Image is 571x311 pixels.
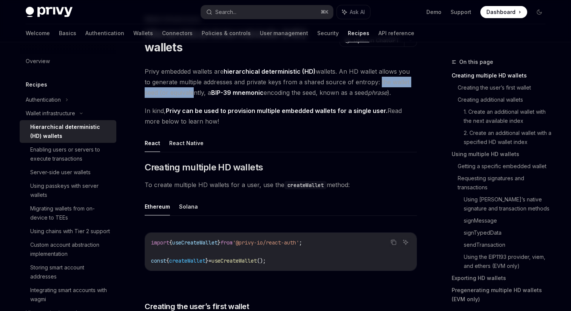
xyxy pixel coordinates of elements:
[426,8,441,16] a: Demo
[30,286,112,304] div: Integrating smart accounts with wagmi
[480,6,527,18] a: Dashboard
[464,127,551,148] a: 2. Create an additional wallet with a specified HD wallet index
[26,57,50,66] div: Overview
[459,57,493,67] span: On this page
[458,82,551,94] a: Creating the user’s first wallet
[20,224,116,238] a: Using chains with Tier 2 support
[201,5,333,19] button: Search...⌘K
[169,257,205,264] span: createWallet
[202,24,251,42] a: Policies & controls
[458,94,551,106] a: Creating additional wallets
[20,238,116,261] a: Custom account abstraction implementation
[162,24,193,42] a: Connectors
[59,24,76,42] a: Basics
[464,106,551,127] a: 1. Create an additional wallet with the next available index
[166,107,387,114] strong: Privy can be used to provision multiple embedded wallets for a single user.
[145,105,417,127] span: In kind, Read more below to learn how!
[257,257,266,264] span: ();
[378,24,414,42] a: API reference
[20,54,116,68] a: Overview
[464,193,551,215] a: Using [PERSON_NAME]’s native signature and transaction methods
[30,168,91,177] div: Server-side user wallets
[30,122,112,141] div: Hierarchical deterministic (HD) wallets
[85,24,124,42] a: Authentication
[133,24,153,42] a: Wallets
[172,239,218,246] span: useCreateWallet
[350,8,365,16] span: Ask AI
[208,257,211,264] span: =
[20,261,116,283] a: Storing smart account addresses
[179,198,198,215] button: Solana
[26,7,73,17] img: dark logo
[218,239,221,246] span: }
[533,6,545,18] button: Toggle dark mode
[317,24,339,42] a: Security
[30,204,112,222] div: Migrating wallets from on-device to TEEs
[233,239,299,246] span: '@privy-io/react-auth'
[215,8,236,17] div: Search...
[458,172,551,193] a: Requesting signatures and transactions
[20,120,116,143] a: Hierarchical deterministic (HD) wallets
[451,8,471,16] a: Support
[368,89,387,96] em: phrase
[151,257,166,264] span: const
[30,145,112,163] div: Enabling users or servers to execute transactions
[464,227,551,239] a: signTypedData
[458,160,551,172] a: Getting a specific embedded wallet
[389,237,398,247] button: Copy the contents from the code block
[145,134,160,152] button: React
[452,284,551,305] a: Pregenerating multiple HD wallets (EVM only)
[145,198,170,215] button: Ethereum
[20,143,116,166] a: Enabling users or servers to execute transactions
[30,263,112,281] div: Storing smart account addresses
[348,24,369,42] a: Recipes
[211,257,257,264] span: useCreateWallet
[26,95,61,104] div: Authentication
[224,68,316,75] strong: hierarchical deterministic (HD)
[464,251,551,272] a: Using the EIP1193 provider, viem, and ethers (EVM only)
[26,24,50,42] a: Welcome
[464,239,551,251] a: sendTransaction
[20,179,116,202] a: Using passkeys with server wallets
[20,283,116,306] a: Integrating smart accounts with wagmi
[20,202,116,224] a: Migrating wallets from on-device to TEEs
[299,239,302,246] span: ;
[205,257,208,264] span: }
[20,166,116,179] a: Server-side user wallets
[211,89,264,97] a: BIP-39 mnemonic
[30,181,112,200] div: Using passkeys with server wallets
[284,181,327,189] code: createWallet
[452,70,551,82] a: Creating multiple HD wallets
[221,239,233,246] span: from
[169,134,204,152] button: React Native
[452,148,551,160] a: Using multiple HD wallets
[166,257,169,264] span: {
[260,24,308,42] a: User management
[169,239,172,246] span: {
[145,66,417,98] span: Privy embedded wallets are wallets. An HD wallet allows you to generate multiple addresses and pr...
[151,239,169,246] span: import
[26,80,47,89] h5: Recipes
[401,237,411,247] button: Ask AI
[337,5,370,19] button: Ask AI
[452,272,551,284] a: Exporting HD wallets
[30,227,110,236] div: Using chains with Tier 2 support
[486,8,515,16] span: Dashboard
[145,179,417,190] span: To create multiple HD wallets for a user, use the method:
[145,161,263,173] span: Creating multiple HD wallets
[26,109,75,118] div: Wallet infrastructure
[321,9,329,15] span: ⌘ K
[464,215,551,227] a: signMessage
[30,240,112,258] div: Custom account abstraction implementation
